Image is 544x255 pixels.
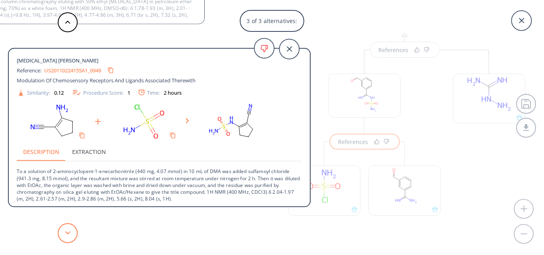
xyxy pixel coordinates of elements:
span: Modulation Of Chemosensory Receptors And Ligands Associated Therewith [17,77,196,84]
button: Copy to clipboard [166,129,179,142]
svg: NS(=O)(=O)Cl [108,101,179,142]
button: Copy to clipboard [76,129,88,142]
div: 1 [127,90,130,95]
button: Extraction [66,142,112,161]
svg: N#CC1=C(NS(N)(=O)=O)CCC1 [196,101,267,142]
svg: N#CC1=C(N)CCC1 [17,101,88,142]
div: Similarity: [17,88,64,97]
p: To a solution of 2-aminocyclopent-1-enecarbonitrile (440 mg, 4.07 mmol) in 10 mL of DMA was added... [17,162,302,202]
div: Procedure Score: [72,88,130,97]
div: 0.12 [54,90,64,95]
div: Time: [138,90,182,96]
a: US20110224155A1_0949 [44,68,101,73]
button: Description [17,142,66,161]
button: Copy to clipboard [104,64,117,77]
span: [MEDICAL_DATA] [PERSON_NAME] [17,57,101,64]
div: procedure tabs [17,142,302,161]
span: Reference: [17,66,44,74]
div: 2 hours [164,90,182,95]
